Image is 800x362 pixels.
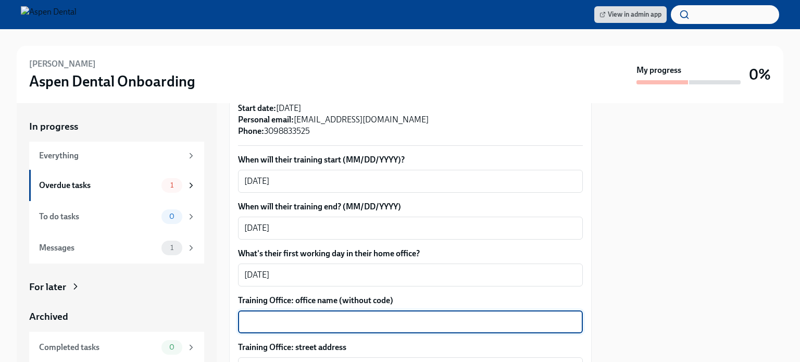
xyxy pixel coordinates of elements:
[244,175,577,188] textarea: [DATE]
[164,244,180,252] span: 1
[39,242,157,254] div: Messages
[594,6,667,23] a: View in admin app
[599,9,661,20] span: View in admin app
[29,310,204,323] a: Archived
[244,222,577,234] textarea: [DATE]
[29,170,204,201] a: Overdue tasks1
[163,213,181,220] span: 0
[238,342,583,353] label: Training Office: street address
[29,201,204,232] a: To do tasks0
[238,103,276,113] strong: Start date:
[39,180,157,191] div: Overdue tasks
[749,65,771,84] h3: 0%
[163,343,181,351] span: 0
[636,65,681,76] strong: My progress
[238,154,583,166] label: When will their training start (MM/DD/YYYY)?
[29,72,195,91] h3: Aspen Dental Onboarding
[244,269,577,281] textarea: [DATE]
[39,150,182,161] div: Everything
[21,6,77,23] img: Aspen Dental
[238,248,583,259] label: What's their first working day in their home office?
[29,120,204,133] a: In progress
[29,142,204,170] a: Everything
[29,58,96,70] h6: [PERSON_NAME]
[238,295,583,306] label: Training Office: office name (without code)
[29,280,204,294] a: For later
[238,201,583,213] label: When will their training end? (MM/DD/YYYY)
[238,126,264,136] strong: Phone:
[164,181,180,189] span: 1
[29,232,204,264] a: Messages1
[238,115,294,124] strong: Personal email:
[39,342,157,353] div: Completed tasks
[29,280,66,294] div: For later
[39,211,157,222] div: To do tasks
